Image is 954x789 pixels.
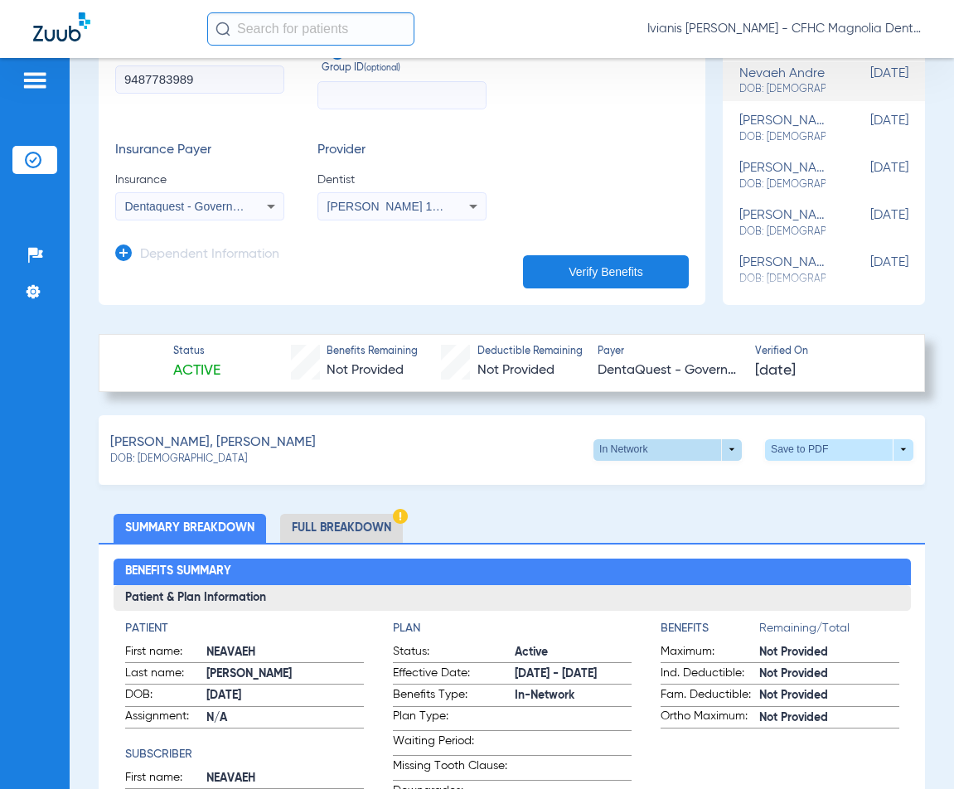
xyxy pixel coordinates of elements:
[515,644,632,661] span: Active
[826,255,908,286] span: [DATE]
[114,559,911,585] h2: Benefits Summary
[739,255,826,286] div: [PERSON_NAME]
[393,758,515,780] span: Missing Tooth Clause:
[755,345,898,360] span: Verified On
[826,66,908,97] span: [DATE]
[759,709,899,727] span: Not Provided
[393,686,515,706] span: Benefits Type:
[206,687,364,704] span: [DATE]
[327,345,418,360] span: Benefits Remaining
[393,733,515,755] span: Waiting Period:
[598,345,740,360] span: Payer
[114,514,266,543] li: Summary Breakdown
[826,161,908,191] span: [DATE]
[661,620,759,643] app-breakdown-title: Benefits
[661,620,759,637] h4: Benefits
[327,200,491,213] span: [PERSON_NAME] 1851607766
[593,439,742,461] button: In Network
[393,509,408,524] img: Hazard
[206,666,364,683] span: [PERSON_NAME]
[140,247,279,264] h3: Dependent Information
[647,21,921,37] span: Ivianis [PERSON_NAME] - CFHC Magnolia Dental
[115,45,284,109] label: Member ID
[826,208,908,239] span: [DATE]
[110,433,316,453] span: [PERSON_NAME], [PERSON_NAME]
[393,643,515,663] span: Status:
[206,709,364,727] span: N/A
[739,208,826,239] div: [PERSON_NAME]
[871,709,954,789] iframe: Chat Widget
[739,66,826,97] div: nevaeh andre
[765,439,913,461] button: Save to PDF
[759,666,899,683] span: Not Provided
[661,665,759,685] span: Ind. Deductible:
[739,225,826,240] span: DOB: [DEMOGRAPHIC_DATA]
[739,161,826,191] div: [PERSON_NAME]
[739,130,826,145] span: DOB: [DEMOGRAPHIC_DATA]
[477,345,583,360] span: Deductible Remaining
[515,666,632,683] span: [DATE] - [DATE]
[393,620,632,637] h4: Plan
[327,364,404,377] span: Not Provided
[215,22,230,36] img: Search Icon
[206,770,364,787] span: NEAVAEH
[759,644,899,661] span: Not Provided
[661,686,759,706] span: Fam. Deductible:
[393,665,515,685] span: Effective Date:
[125,686,206,706] span: DOB:
[317,143,487,159] h3: Provider
[755,361,796,381] span: [DATE]
[125,200,259,213] span: Dentaquest - Government
[173,345,220,360] span: Status
[739,114,826,144] div: [PERSON_NAME]
[207,12,414,46] input: Search for patients
[114,585,911,612] h3: Patient & Plan Information
[125,708,206,728] span: Assignment:
[759,687,899,704] span: Not Provided
[826,114,908,144] span: [DATE]
[661,643,759,663] span: Maximum:
[125,643,206,663] span: First name:
[364,61,400,76] small: (optional)
[115,143,284,159] h3: Insurance Payer
[661,708,759,728] span: Ortho Maximum:
[115,65,284,94] input: Member ID
[598,361,740,381] span: DentaQuest - Government
[515,687,632,704] span: In-Network
[280,514,403,543] li: Full Breakdown
[22,70,48,90] img: hamburger-icon
[173,361,220,381] span: Active
[523,255,689,288] button: Verify Benefits
[759,620,899,643] span: Remaining/Total
[33,12,90,41] img: Zuub Logo
[125,746,364,763] h4: Subscriber
[110,453,247,467] span: DOB: [DEMOGRAPHIC_DATA]
[115,172,284,188] span: Insurance
[125,665,206,685] span: Last name:
[125,620,364,637] h4: Patient
[206,644,364,661] span: NEAVAEH
[477,364,554,377] span: Not Provided
[393,708,515,730] span: Plan Type:
[125,769,206,789] span: First name:
[322,61,487,76] span: Group ID
[739,82,826,97] span: DOB: [DEMOGRAPHIC_DATA]
[317,172,487,188] span: Dentist
[739,177,826,192] span: DOB: [DEMOGRAPHIC_DATA]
